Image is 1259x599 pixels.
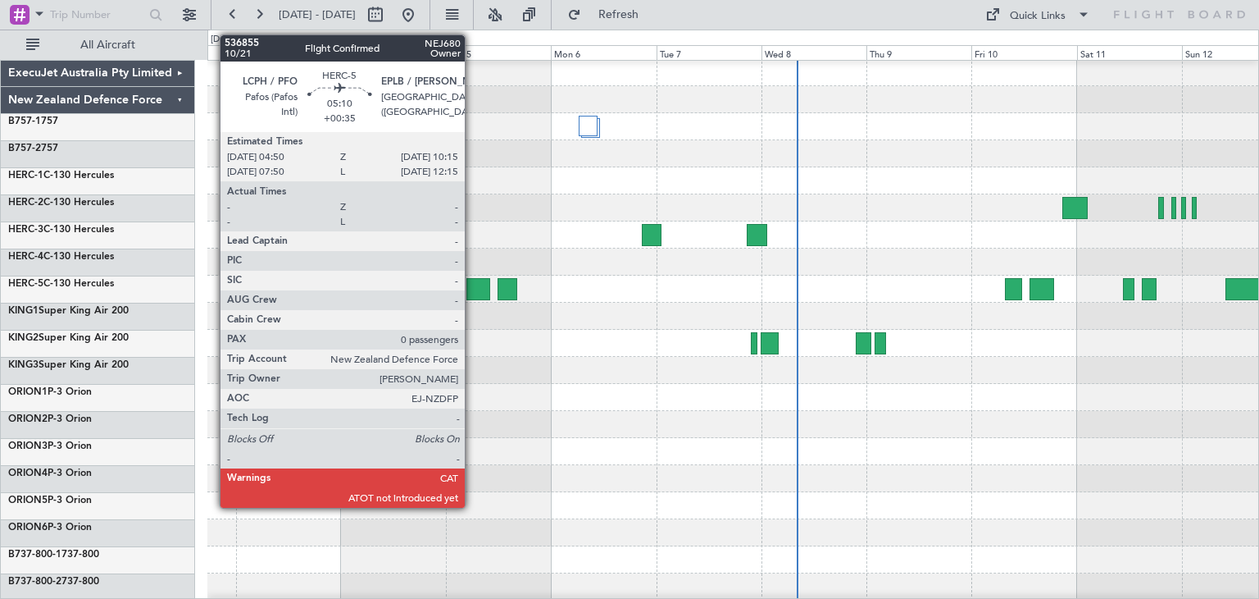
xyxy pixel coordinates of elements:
span: KING1 [8,306,39,316]
span: B757-2 [8,144,41,153]
a: KING3Super King Air 200 [8,360,129,370]
span: All Aircraft [43,39,173,51]
span: HERC-4 [8,252,43,262]
span: B737-800-1 [8,550,61,560]
span: ORION2 [8,414,48,424]
div: Mon 6 [551,45,656,60]
span: KING3 [8,360,39,370]
button: Refresh [560,2,658,28]
a: HERC-4C-130 Hercules [8,252,114,262]
a: KING2Super King Air 200 [8,333,129,343]
div: Sat 4 [341,45,446,60]
a: B757-2757 [8,144,58,153]
span: HERC-3 [8,225,43,235]
span: [DATE] - [DATE] [279,7,356,22]
a: HERC-1C-130 Hercules [8,171,114,181]
a: ORION6P-3 Orion [8,523,92,533]
button: Quick Links [977,2,1098,28]
span: HERC-5 [8,279,43,289]
div: Fri 3 [236,45,341,60]
a: HERC-2C-130 Hercules [8,198,114,208]
span: Refresh [584,9,653,21]
button: All Aircraft [18,32,178,58]
a: HERC-3C-130 Hercules [8,225,114,235]
a: ORION2P-3 Orion [8,414,92,424]
span: ORION5 [8,496,48,505]
a: ORION5P-3 Orion [8,496,92,505]
div: [DATE] [211,33,239,47]
div: Sat 11 [1077,45,1182,60]
div: Sun 5 [446,45,551,60]
a: B757-1757 [8,117,58,126]
a: ORION4P-3 Orion [8,469,92,478]
span: ORION1 [8,387,48,397]
a: HERC-5C-130 Hercules [8,279,114,289]
div: Wed 8 [761,45,866,60]
span: ORION4 [8,469,48,478]
a: B737-800-1737-800 [8,550,99,560]
span: B737-800-2 [8,577,61,587]
span: ORION3 [8,441,48,451]
div: Tue 7 [657,45,761,60]
span: ORION6 [8,523,48,533]
a: B737-800-2737-800 [8,577,99,587]
div: Quick Links [1010,8,1066,25]
span: HERC-2 [8,198,43,208]
div: Thu 9 [866,45,971,60]
div: Fri 10 [971,45,1076,60]
a: KING1Super King Air 200 [8,306,129,316]
a: ORION3P-3 Orion [8,441,92,451]
span: B757-1 [8,117,41,126]
span: HERC-1 [8,171,43,181]
span: KING2 [8,333,39,343]
a: ORION1P-3 Orion [8,387,92,397]
input: Trip Number [50,2,144,27]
